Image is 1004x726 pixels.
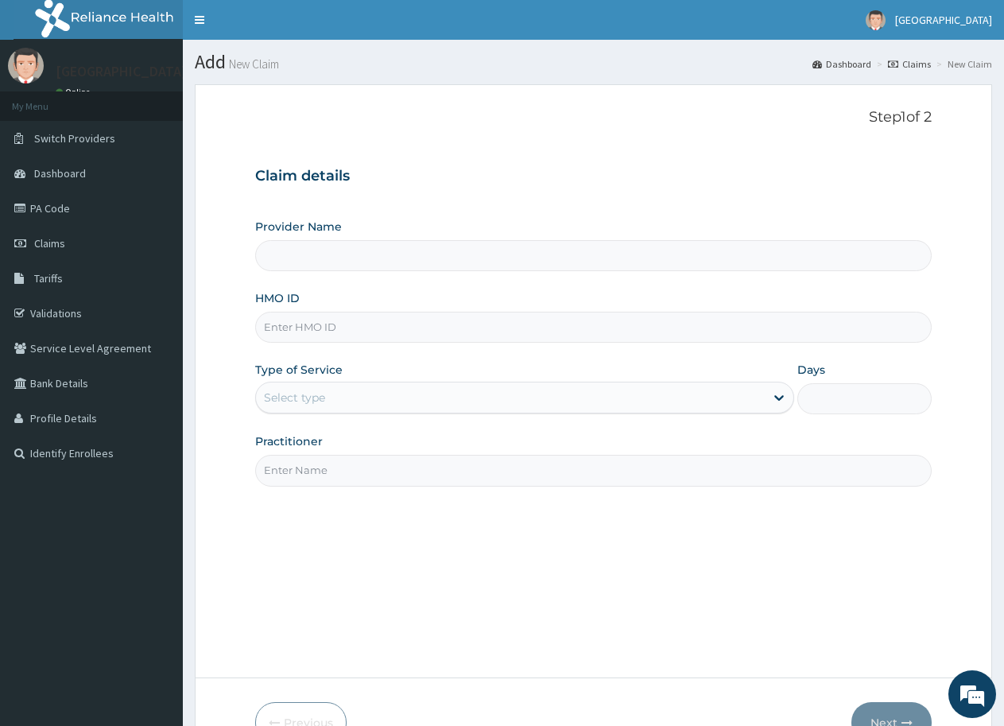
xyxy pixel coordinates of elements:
[255,362,343,378] label: Type of Service
[797,362,825,378] label: Days
[34,166,86,181] span: Dashboard
[895,13,992,27] span: [GEOGRAPHIC_DATA]
[255,219,342,235] label: Provider Name
[56,87,94,98] a: Online
[34,131,115,146] span: Switch Providers
[255,433,323,449] label: Practitioner
[8,48,44,83] img: User Image
[226,58,279,70] small: New Claim
[56,64,187,79] p: [GEOGRAPHIC_DATA]
[255,168,932,185] h3: Claim details
[34,236,65,250] span: Claims
[264,390,325,406] div: Select type
[932,57,992,71] li: New Claim
[255,290,300,306] label: HMO ID
[888,57,931,71] a: Claims
[34,271,63,285] span: Tariffs
[866,10,886,30] img: User Image
[255,455,932,486] input: Enter Name
[812,57,871,71] a: Dashboard
[255,312,932,343] input: Enter HMO ID
[255,109,932,126] p: Step 1 of 2
[195,52,992,72] h1: Add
